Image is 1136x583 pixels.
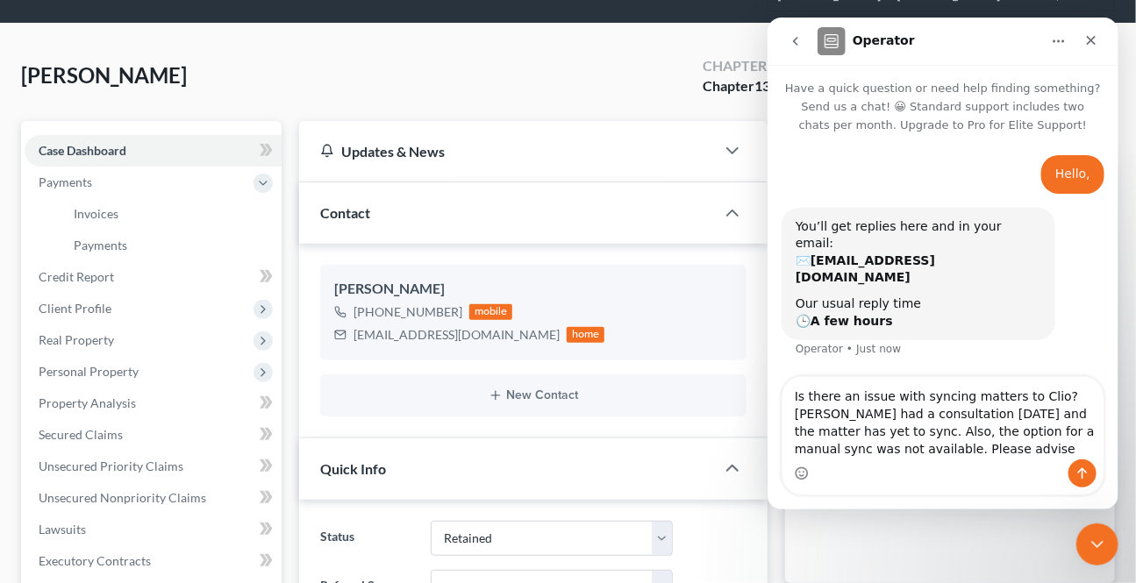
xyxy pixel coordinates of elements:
span: Quick Info [320,460,386,477]
span: Property Analysis [39,395,136,410]
div: [EMAIL_ADDRESS][DOMAIN_NAME] [354,326,560,344]
span: Invoices [74,206,118,221]
a: Secured Claims [25,419,282,451]
span: Unsecured Priority Claims [39,459,183,473]
button: New Contact [334,388,732,402]
a: Unsecured Priority Claims [25,451,282,482]
span: Secured Claims [39,427,123,442]
span: Contact [320,204,370,221]
span: Real Property [39,332,114,347]
a: Case Dashboard [25,135,282,167]
div: [PERSON_NAME] [334,279,732,300]
span: Credit Report [39,269,114,284]
label: Status [311,521,423,556]
span: Lawsuits [39,522,86,537]
span: Unsecured Nonpriority Claims [39,490,206,505]
span: Payments [39,174,92,189]
a: Lawsuits [25,514,282,545]
div: [PHONE_NUMBER] [354,303,462,321]
div: Updates & News [320,142,694,160]
a: Property Analysis [25,387,282,419]
span: Client Profile [39,301,111,316]
a: Executory Contracts [25,545,282,577]
span: Executory Contracts [39,553,151,568]
a: Invoices [60,198,282,230]
div: mobile [469,304,513,320]
a: Payments [60,230,282,261]
span: Payments [74,238,127,252]
div: Chapter [703,76,770,96]
div: home [567,327,605,343]
iframe: Intercom live chat [768,18,1118,509]
a: Credit Report [25,261,282,293]
span: Case Dashboard [39,143,126,158]
iframe: Intercom live chat [1076,523,1118,565]
span: Personal Property [39,364,139,379]
span: 13 [754,77,770,94]
a: Unsecured Nonpriority Claims [25,482,282,514]
span: [PERSON_NAME] [21,62,187,88]
div: Chapter [703,56,770,76]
